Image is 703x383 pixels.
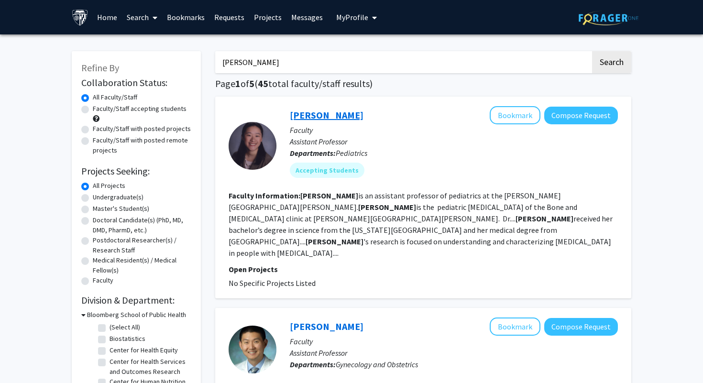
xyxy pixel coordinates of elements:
label: All Faculty/Staff [93,92,137,102]
p: Faculty [290,124,618,136]
p: Open Projects [229,263,618,275]
label: Faculty/Staff accepting students [93,104,187,114]
button: Add Malinda Wu to Bookmarks [490,106,540,124]
a: Home [92,0,122,34]
label: Faculty [93,275,113,285]
label: Master's Student(s) [93,204,149,214]
label: Faculty/Staff with posted remote projects [93,135,191,155]
b: [PERSON_NAME] [306,237,363,246]
span: Gynecology and Obstetrics [336,360,418,369]
iframe: Chat [7,340,41,376]
b: Faculty Information: [229,191,300,200]
b: [PERSON_NAME] [300,191,358,200]
b: Departments: [290,148,336,158]
label: Undergraduate(s) [93,192,143,202]
img: Johns Hopkins University Logo [72,9,88,26]
a: Requests [209,0,249,34]
span: No Specific Projects Listed [229,278,316,288]
a: Messages [286,0,328,34]
h2: Division & Department: [81,295,191,306]
a: [PERSON_NAME] [290,320,363,332]
p: Assistant Professor [290,136,618,147]
h2: Collaboration Status: [81,77,191,88]
label: All Projects [93,181,125,191]
img: ForagerOne Logo [579,11,638,25]
label: (Select All) [110,322,140,332]
button: Add Harold Wu to Bookmarks [490,317,540,336]
label: Medical Resident(s) / Medical Fellow(s) [93,255,191,275]
a: Search [122,0,162,34]
label: Postdoctoral Researcher(s) / Research Staff [93,235,191,255]
fg-read-more: is an assistant professor of pediatrics at the [PERSON_NAME][GEOGRAPHIC_DATA][PERSON_NAME]. is th... [229,191,613,258]
button: Compose Request to Malinda Wu [544,107,618,124]
span: 5 [249,77,254,89]
h2: Projects Seeking: [81,165,191,177]
p: Assistant Professor [290,347,618,359]
mat-chip: Accepting Students [290,163,364,178]
a: [PERSON_NAME] [290,109,363,121]
span: Refine By [81,62,119,74]
span: My Profile [336,12,368,22]
p: Faculty [290,336,618,347]
label: Center for Health Services and Outcomes Research [110,357,189,377]
label: Center for Health Equity [110,345,178,355]
b: Departments: [290,360,336,369]
h1: Page of ( total faculty/staff results) [215,78,631,89]
button: Compose Request to Harold Wu [544,318,618,336]
span: 1 [235,77,241,89]
label: Doctoral Candidate(s) (PhD, MD, DMD, PharmD, etc.) [93,215,191,235]
h3: Bloomberg School of Public Health [87,310,186,320]
span: 45 [258,77,268,89]
b: [PERSON_NAME] [358,202,416,212]
label: Biostatistics [110,334,145,344]
input: Search Keywords [215,51,591,73]
button: Search [592,51,631,73]
a: Projects [249,0,286,34]
a: Bookmarks [162,0,209,34]
b: [PERSON_NAME] [516,214,573,223]
label: Faculty/Staff with posted projects [93,124,191,134]
span: Pediatrics [336,148,367,158]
